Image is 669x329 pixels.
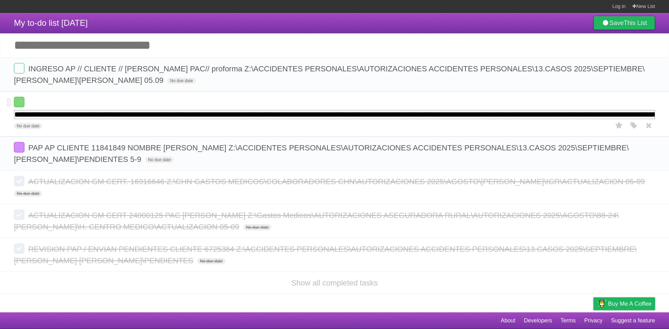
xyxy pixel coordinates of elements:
[14,210,24,220] label: Done
[291,279,378,287] a: Show all completed tasks
[14,64,645,85] span: INGRESO AP // CLIENTE // [PERSON_NAME] PAC// proforma Z:\ACCIDENTES PERSONALES\AUTORIZACIONES ACC...
[14,243,24,254] label: Done
[197,258,225,264] span: No due date
[593,297,655,310] a: Buy me a coffee
[243,224,271,230] span: No due date
[28,177,647,186] span: ACTUALIZACION GM CERT. 16916646 Z:\CHN GASTOS MEDICOS\COLABORADORES CHN\AUTORIZACIONES 2025\AGOST...
[14,123,42,129] span: No due date
[561,314,576,327] a: Terms
[145,157,174,163] span: No due date
[14,18,88,28] span: My to-do list [DATE]
[167,78,195,84] span: No due date
[14,190,42,197] span: No due date
[14,142,24,152] label: Done
[608,298,652,310] span: Buy me a coffee
[14,245,637,265] span: REVISION PAP / ENVIAN PENDIENTES CLIENTE 6725384 Z:\ACCIDENTES PERSONALES\AUTORIZACIONES ACCIDENT...
[14,63,24,73] label: Done
[501,314,515,327] a: About
[14,143,629,164] span: PAP AP CLIENTE 11841849 NOMBRE [PERSON_NAME] Z:\ACCIDENTES PERSONALES\AUTORIZACIONES ACCIDENTES P...
[14,97,24,107] label: Done
[597,298,606,310] img: Buy me a coffee
[611,314,655,327] a: Suggest a feature
[14,211,619,231] span: ACTUALIZACION GM CERT 24000125 PAC [PERSON_NAME] Z:\Gastos Medicos\AUTORIZACIONES ASEGURADORA RUR...
[613,120,626,131] label: Star task
[584,314,602,327] a: Privacy
[14,176,24,186] label: Done
[624,19,647,26] b: This List
[524,314,552,327] a: Developers
[593,16,655,30] a: SaveThis List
